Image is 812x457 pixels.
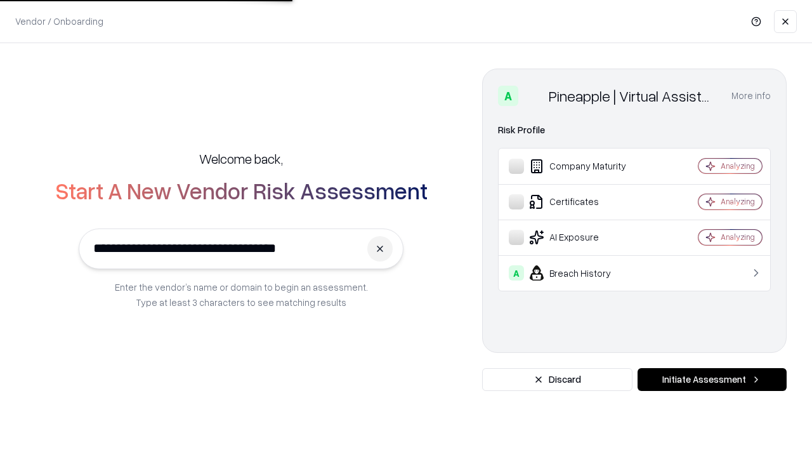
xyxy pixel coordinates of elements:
[523,86,544,106] img: Pineapple | Virtual Assistant Agency
[509,265,660,281] div: Breach History
[638,368,787,391] button: Initiate Assessment
[115,279,368,310] p: Enter the vendor’s name or domain to begin an assessment. Type at least 3 characters to see match...
[731,84,771,107] button: More info
[498,123,771,138] div: Risk Profile
[498,86,518,106] div: A
[549,86,716,106] div: Pineapple | Virtual Assistant Agency
[15,15,103,28] p: Vendor / Onboarding
[509,159,660,174] div: Company Maturity
[721,232,755,242] div: Analyzing
[509,194,660,209] div: Certificates
[509,265,524,281] div: A
[721,161,755,171] div: Analyzing
[509,230,660,245] div: AI Exposure
[55,178,428,203] h2: Start A New Vendor Risk Assessment
[199,150,283,168] h5: Welcome back,
[721,196,755,207] div: Analyzing
[482,368,632,391] button: Discard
